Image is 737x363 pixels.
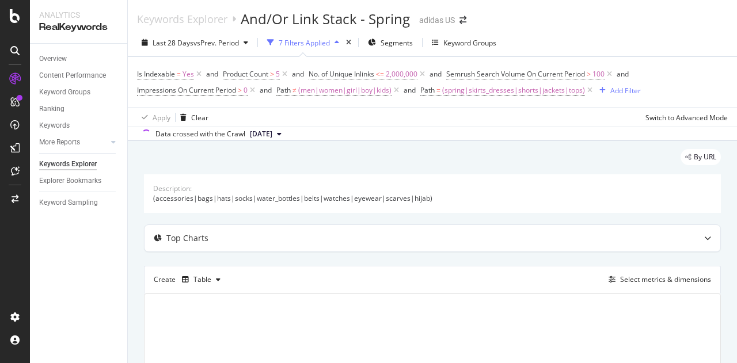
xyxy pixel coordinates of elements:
[206,69,218,79] div: and
[298,82,392,98] span: (men|women|girl|boy|kids)
[442,82,585,98] span: (spring|skirts_dresses|shorts|jackets|tops)
[176,108,208,127] button: Clear
[617,68,629,79] button: and
[39,120,119,132] a: Keywords
[436,85,440,95] span: =
[39,103,119,115] a: Ranking
[443,38,496,48] div: Keyword Groups
[645,113,728,123] div: Switch to Advanced Mode
[404,85,416,95] button: and
[446,69,585,79] span: Semrush Search Volume On Current Period
[250,129,272,139] span: 2025 Sep. 16th
[39,136,80,148] div: More Reports
[427,33,501,52] button: Keyword Groups
[620,274,711,284] div: Select metrics & dimensions
[155,129,245,139] div: Data crossed with the Crawl
[292,85,297,95] span: ≠
[617,69,629,79] div: and
[292,68,304,79] button: and
[153,184,192,193] div: Description:
[39,175,119,187] a: Explorer Bookmarks
[419,14,455,26] div: adidas US
[183,66,194,82] span: Yes
[238,85,242,95] span: >
[430,68,442,79] button: and
[279,38,330,48] div: 7 Filters Applied
[137,13,227,25] a: Keywords Explorer
[166,232,208,244] div: Top Charts
[39,70,106,82] div: Content Performance
[39,86,90,98] div: Keyword Groups
[39,21,118,34] div: RealKeywords
[39,120,70,132] div: Keywords
[694,154,716,161] span: By URL
[39,103,64,115] div: Ranking
[193,276,211,283] div: Table
[587,69,591,79] span: >
[592,66,605,82] span: 100
[404,85,416,95] div: and
[681,149,721,165] div: legacy label
[39,53,119,65] a: Overview
[39,158,119,170] a: Keywords Explorer
[292,69,304,79] div: and
[39,9,118,21] div: Analytics
[191,113,208,123] div: Clear
[459,16,466,24] div: arrow-right-arrow-left
[386,66,417,82] span: 2,000,000
[39,136,108,148] a: More Reports
[39,158,97,170] div: Keywords Explorer
[39,53,67,65] div: Overview
[137,85,236,95] span: Impressions On Current Period
[260,85,272,95] div: and
[39,86,119,98] a: Keyword Groups
[610,86,641,95] div: Add Filter
[270,69,274,79] span: >
[363,33,417,52] button: Segments
[244,82,248,98] span: 0
[276,66,280,82] span: 5
[39,197,98,209] div: Keyword Sampling
[137,108,170,127] button: Apply
[260,85,272,95] button: and
[39,175,101,187] div: Explorer Bookmarks
[381,38,413,48] span: Segments
[177,270,225,289] button: Table
[153,38,193,48] span: Last 28 Days
[177,69,181,79] span: =
[344,37,354,48] div: times
[430,69,442,79] div: and
[376,69,384,79] span: <=
[223,69,268,79] span: Product Count
[137,69,175,79] span: Is Indexable
[137,33,253,52] button: Last 28 DaysvsPrev. Period
[39,197,119,209] a: Keyword Sampling
[154,270,225,289] div: Create
[193,38,239,48] span: vs Prev. Period
[595,83,641,97] button: Add Filter
[245,127,286,141] button: [DATE]
[241,9,410,29] div: And/Or Link Stack - Spring
[206,68,218,79] button: and
[39,70,119,82] a: Content Performance
[604,273,711,286] button: Select metrics & dimensions
[276,85,291,95] span: Path
[153,193,712,203] div: (accessories|bags|hats|socks|water_bottles|belts|watches|eyewear|scarves|hijab)
[309,69,374,79] span: No. of Unique Inlinks
[641,108,728,127] button: Switch to Advanced Mode
[420,85,435,95] span: Path
[263,33,344,52] button: 7 Filters Applied
[153,113,170,123] div: Apply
